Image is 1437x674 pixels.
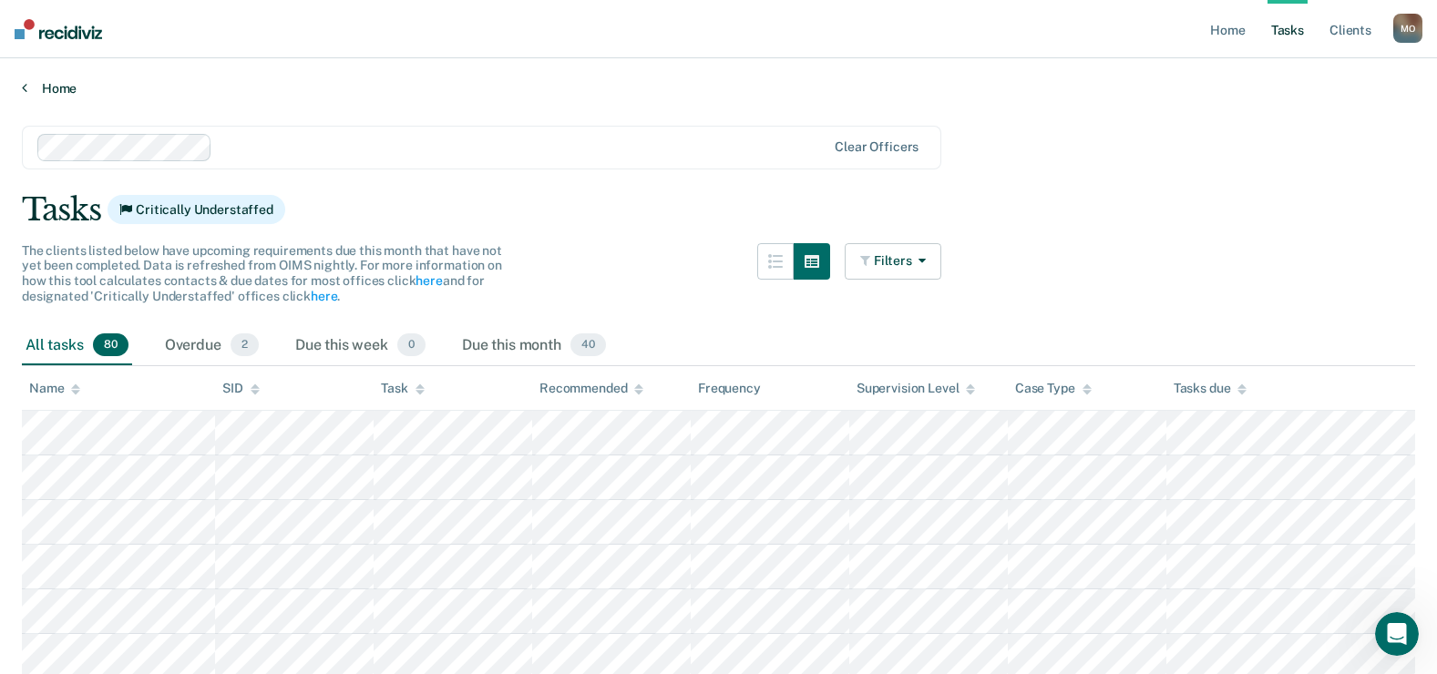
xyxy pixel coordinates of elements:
[857,381,976,396] div: Supervision Level
[458,326,610,366] div: Due this month40
[539,381,643,396] div: Recommended
[15,19,102,39] img: Recidiviz
[311,289,337,303] a: here
[222,381,260,396] div: SID
[22,191,1415,229] div: Tasks
[698,381,761,396] div: Frequency
[292,326,429,366] div: Due this week0
[835,139,919,155] div: Clear officers
[1375,612,1419,656] iframe: Intercom live chat
[108,195,285,224] span: Critically Understaffed
[1393,14,1422,43] div: M O
[22,80,1415,97] a: Home
[1393,14,1422,43] button: MO
[231,333,259,357] span: 2
[22,326,132,366] div: All tasks80
[93,333,128,357] span: 80
[381,381,424,396] div: Task
[1174,381,1247,396] div: Tasks due
[397,333,426,357] span: 0
[1015,381,1092,396] div: Case Type
[161,326,262,366] div: Overdue2
[416,273,442,288] a: here
[22,243,502,303] span: The clients listed below have upcoming requirements due this month that have not yet been complet...
[29,381,80,396] div: Name
[570,333,606,357] span: 40
[845,243,941,280] button: Filters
